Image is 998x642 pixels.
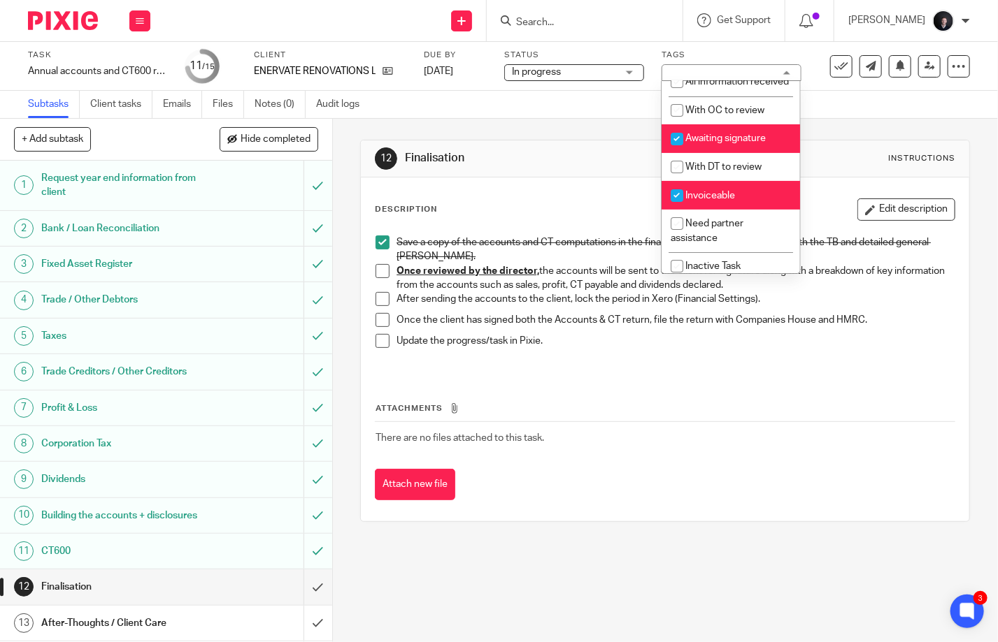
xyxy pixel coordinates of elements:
[41,326,207,346] h1: Taxes
[163,91,202,118] a: Emails
[14,577,34,597] div: 12
[662,50,801,61] label: Tags
[241,134,311,145] span: Hide completed
[504,50,644,61] label: Status
[220,127,318,151] button: Hide completed
[14,219,34,238] div: 2
[397,235,955,264] p: Save a copy of the accounts and CT computations in the financial statements folder along with the...
[41,289,207,310] h1: Trade / Other Debtors
[397,313,955,327] p: Once the client has signed both the Accounts & CT return, file the return with Companies House an...
[397,292,955,306] p: After sending the accounts to the client, lock the period in Xero (Financial Settings).
[685,133,766,143] span: Awaiting signature
[28,50,168,61] label: Task
[41,397,207,418] h1: Profit & Loss
[857,198,955,221] button: Edit description
[397,334,955,348] p: Update the progress/task in Pixie.
[14,469,34,489] div: 9
[685,261,741,271] span: Inactive Task
[685,77,789,87] span: All information received
[14,362,34,381] div: 6
[512,67,561,77] span: In progress
[41,505,207,526] h1: Building the accounts + disclosures
[14,254,34,274] div: 3
[213,91,244,118] a: Files
[375,469,455,500] button: Attach new file
[90,91,152,118] a: Client tasks
[41,254,207,275] h1: Fixed Asset Register
[515,17,641,29] input: Search
[376,433,544,443] span: There are no files attached to this task.
[888,153,955,164] div: Instructions
[41,613,207,634] h1: After-Thoughts / Client Care
[375,147,397,170] div: 12
[190,58,215,74] div: 11
[202,63,215,71] small: /15
[41,469,207,490] h1: Dividends
[41,218,207,239] h1: Bank / Loan Reconciliation
[14,291,34,310] div: 4
[424,66,453,76] span: [DATE]
[41,168,207,203] h1: Request year end information from client
[424,50,487,61] label: Due by
[41,576,207,597] h1: Finalisation
[685,105,764,115] span: With OC to review
[255,91,306,118] a: Notes (0)
[375,204,437,215] p: Description
[685,162,762,172] span: With DT to review
[41,361,207,382] h1: Trade Creditors / Other Creditors
[254,50,406,61] label: Client
[14,541,34,561] div: 11
[14,326,34,346] div: 5
[41,541,207,562] h1: CT600
[405,151,695,166] h1: Finalisation
[41,433,207,454] h1: Corporation Tax
[14,506,34,525] div: 10
[14,398,34,418] div: 7
[376,404,443,412] span: Attachments
[316,91,370,118] a: Audit logs
[28,91,80,118] a: Subtasks
[848,13,925,27] p: [PERSON_NAME]
[974,591,988,605] div: 3
[932,10,955,32] img: 455A2509.jpg
[671,219,743,243] span: Need partner assistance
[14,613,34,633] div: 13
[254,64,376,78] p: ENERVATE RENOVATIONS LTD
[14,127,91,151] button: + Add subtask
[14,434,34,453] div: 8
[28,64,168,78] div: Annual accounts and CT600 return
[14,175,34,195] div: 1
[28,11,98,30] img: Pixie
[397,264,955,293] p: the accounts will be sent to the client for signature along with a breakdown of key information f...
[397,266,539,276] u: Once reviewed by the director,
[685,191,735,200] span: Invoiceable
[717,15,771,25] span: Get Support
